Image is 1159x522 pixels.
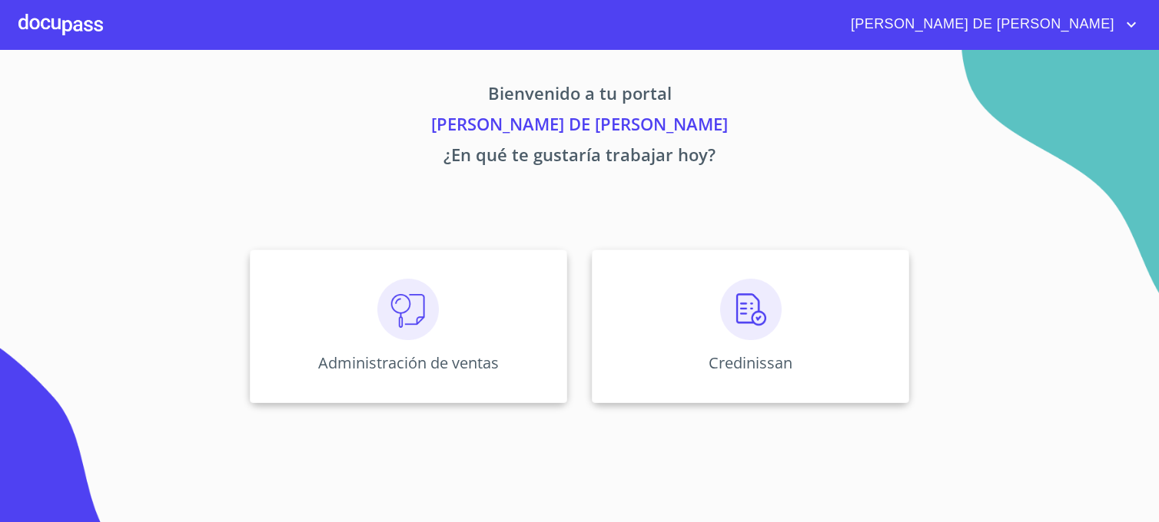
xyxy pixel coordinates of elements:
[720,279,782,340] img: verificacion.png
[839,12,1122,37] span: [PERSON_NAME] DE [PERSON_NAME]
[377,279,439,340] img: consulta.png
[106,81,1053,111] p: Bienvenido a tu portal
[106,142,1053,173] p: ¿En qué te gustaría trabajar hoy?
[709,352,792,373] p: Credinissan
[318,352,499,373] p: Administración de ventas
[106,111,1053,142] p: [PERSON_NAME] DE [PERSON_NAME]
[839,12,1141,37] button: account of current user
